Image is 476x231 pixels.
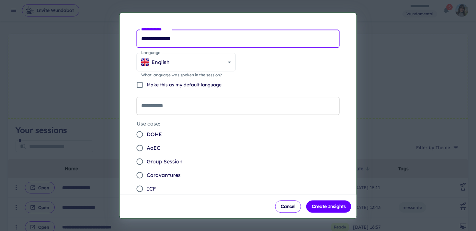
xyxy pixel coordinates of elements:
legend: Use case: [137,120,160,127]
span: Group Session [147,158,183,165]
img: GB [141,58,149,66]
span: DOHE [147,130,162,138]
button: Create Insights [306,201,351,213]
span: Caravantures [147,171,181,179]
p: English [152,58,170,66]
span: AoEC [147,144,160,152]
p: Make this as my default language [147,81,221,88]
button: Cancel [275,201,301,213]
span: ICF [147,185,156,192]
p: What language was spoken in the session? [141,72,231,78]
label: Language [141,50,160,55]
